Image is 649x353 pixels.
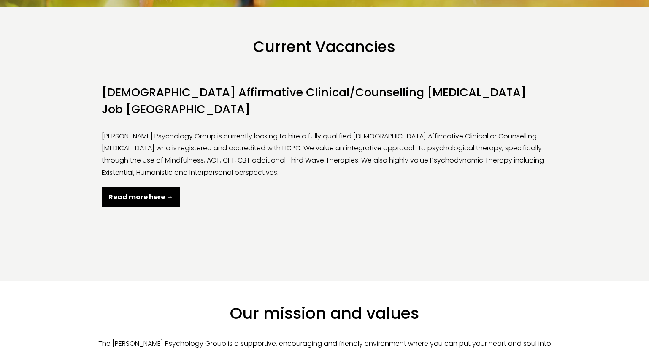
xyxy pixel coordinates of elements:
[102,130,547,216] div: [DEMOGRAPHIC_DATA] Affirmative Clinical/Counselling [MEDICAL_DATA] Job [GEOGRAPHIC_DATA]
[102,38,547,56] h1: Current Vacancies
[102,187,180,207] a: Read more here →
[102,130,547,204] p: [PERSON_NAME] Psychology Group is currently looking to hire a fully qualified [DEMOGRAPHIC_DATA] ...
[108,192,173,202] strong: Read more here →
[96,303,553,324] h3: Our mission and values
